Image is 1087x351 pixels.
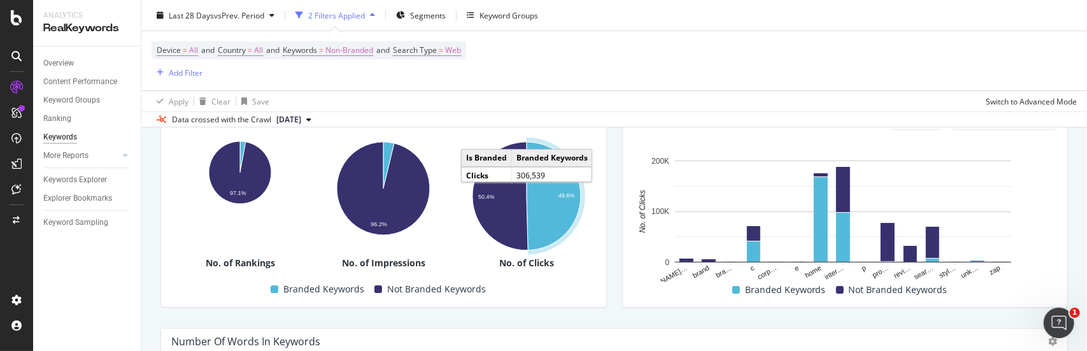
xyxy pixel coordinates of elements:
svg: A chart. [458,135,594,256]
text: 50.4% [478,194,495,200]
button: Clear [194,91,231,111]
button: Save [236,91,269,111]
span: Device [157,45,181,55]
span: and [376,45,390,55]
div: No. of Impressions [315,257,453,269]
text: zap [988,264,1001,276]
svg: A chart. [315,135,451,239]
a: Explorer Bookmarks [43,192,132,205]
text: No. of Clicks [637,190,646,233]
svg: A chart. [633,154,1053,282]
text: p [860,264,867,273]
span: = [248,45,252,55]
div: Analytics [43,10,131,21]
span: Web [445,41,461,59]
span: Search Type [393,45,437,55]
button: Add Filter [152,65,202,80]
span: Last 28 Days [169,10,214,20]
div: Overview [43,57,74,70]
div: Switch to Advanced Mode [986,96,1077,106]
a: Keywords [43,131,132,144]
span: 1 [1070,308,1080,318]
span: Not Branded Keywords [387,282,486,297]
a: Overview [43,57,132,70]
span: Branded Keywords [283,282,364,297]
iframe: Intercom live chat [1044,308,1074,338]
div: Number Of Words In Keywords [171,335,320,348]
button: 2 Filters Applied [290,5,380,25]
span: and [266,45,280,55]
span: Keywords [283,45,317,55]
text: 100K [651,208,669,217]
div: Explorer Bookmarks [43,192,112,205]
a: Keywords Explorer [43,173,132,187]
div: No. of Rankings [171,257,309,269]
span: Not Branded Keywords [849,282,948,297]
a: Ranking [43,112,132,125]
div: RealKeywords [43,21,131,36]
div: No. of Clicks [458,257,596,269]
div: Keywords Explorer [43,173,107,187]
span: = [439,45,443,55]
a: Keyword Sampling [43,216,132,229]
svg: A chart. [171,135,308,204]
div: Ranking [43,112,71,125]
text: e [793,264,800,273]
span: All [189,41,198,59]
div: Keyword Groups [43,94,100,107]
div: Clear [211,96,231,106]
span: All [254,41,263,59]
div: More Reports [43,149,89,162]
span: = [183,45,187,55]
div: 2 Filters Applied [308,10,365,20]
span: vs Prev. Period [214,10,264,20]
a: Content Performance [43,75,132,89]
text: 200K [651,157,669,166]
a: More Reports [43,149,119,162]
span: and [201,45,215,55]
span: 2025 Sep. 22nd [276,114,301,125]
div: Save [252,96,269,106]
button: Switch to Advanced Mode [981,91,1077,111]
text: c [748,264,755,272]
span: Country [218,45,246,55]
text: 96.2% [371,221,387,227]
div: Apply [169,96,188,106]
text: brand [691,264,710,280]
button: Apply [152,91,188,111]
div: Keyword Groups [480,10,538,20]
span: = [319,45,323,55]
div: Keywords [43,131,77,144]
text: 49.6% [558,192,574,199]
div: Add Filter [169,67,202,78]
a: Keyword Groups [43,94,132,107]
div: Data crossed with the Crawl [172,114,271,125]
text: home [803,264,822,280]
div: Keyword Sampling [43,216,108,229]
span: Non-Branded [325,41,373,59]
button: Last 28 DaysvsPrev. Period [152,5,280,25]
span: Segments [410,10,446,20]
div: Content Performance [43,75,117,89]
span: Branded Keywords [745,282,826,297]
text: 0 [665,258,669,267]
text: 97.1% [230,190,246,196]
button: Segments [391,5,451,25]
button: [DATE] [271,112,316,127]
button: Keyword Groups [462,5,543,25]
